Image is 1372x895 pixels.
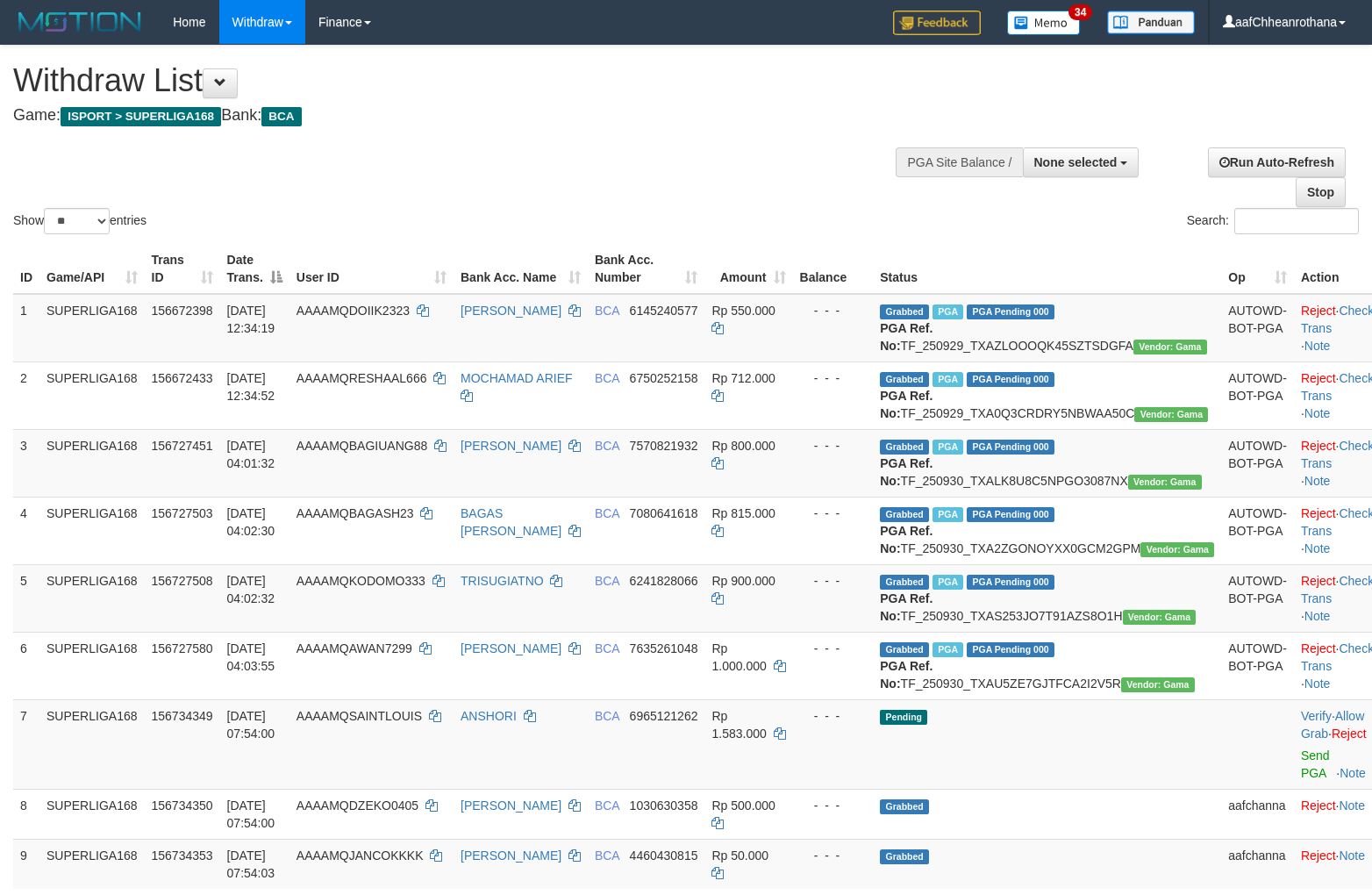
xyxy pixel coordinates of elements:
a: [PERSON_NAME] [461,848,561,863]
a: Note [1304,339,1331,353]
span: Grabbed [880,642,929,657]
span: BCA [595,439,619,453]
span: PGA Pending [967,642,1054,657]
span: Copy 7635261048 to clipboard [630,641,698,655]
label: Show entries [13,208,146,234]
span: Vendor URL: https://trx31.1velocity.biz [1121,677,1195,692]
span: Marked by aafsoycanthlai [933,304,963,319]
span: [DATE] 04:02:32 [227,574,275,605]
td: SUPERLIGA168 [39,362,145,429]
span: [DATE] 04:01:32 [227,439,275,470]
th: User ID: activate to sort column ascending [289,244,454,294]
a: Note [1304,541,1331,555]
span: BCA [595,709,619,723]
th: Op: activate to sort column ascending [1221,244,1294,294]
a: ANSHORI [461,709,517,723]
span: 156672398 [152,304,213,318]
th: ID [13,244,39,294]
img: Feedback.jpg [893,11,981,35]
a: Note [1304,406,1331,420]
input: Search: [1234,208,1359,234]
span: Rp 815.000 [711,506,775,520]
span: ISPORT > SUPERLIGA168 [61,107,221,126]
span: BCA [595,371,619,385]
span: Vendor URL: https://trx31.1velocity.biz [1133,340,1207,354]
div: - - - [800,437,867,455]
span: AAAAMQBAGASH23 [297,506,414,520]
a: Allow Grab [1301,709,1364,741]
div: - - - [800,572,867,590]
a: Note [1339,798,1365,813]
h1: Withdraw List [13,63,897,98]
th: Amount: activate to sort column ascending [704,244,792,294]
h4: Game: Bank: [13,107,897,125]
span: Rp 50.000 [711,848,768,863]
span: [DATE] 07:54:00 [227,709,275,741]
span: Vendor URL: https://trx31.1velocity.biz [1128,475,1202,490]
div: - - - [800,707,867,725]
span: Grabbed [880,372,929,387]
span: · [1301,709,1364,741]
a: Note [1340,766,1366,780]
b: PGA Ref. No: [880,456,933,488]
span: BCA [595,304,619,318]
td: aafchanna [1221,789,1294,839]
span: 156727580 [152,641,213,655]
th: Bank Acc. Number: activate to sort column ascending [588,244,705,294]
span: PGA Pending [967,507,1054,522]
span: 156734353 [152,848,213,863]
span: 156727508 [152,574,213,588]
span: [DATE] 07:54:00 [227,798,275,830]
span: 156734349 [152,709,213,723]
td: AUTOWD-BOT-PGA [1221,497,1294,564]
td: 8 [13,789,39,839]
a: Reject [1301,304,1336,318]
a: Reject [1301,371,1336,385]
a: [PERSON_NAME] [461,304,561,318]
b: PGA Ref. No: [880,524,933,555]
a: Reject [1301,439,1336,453]
td: SUPERLIGA168 [39,564,145,632]
select: Showentries [44,208,110,234]
b: PGA Ref. No: [880,591,933,623]
span: BCA [595,574,619,588]
span: Grabbed [880,304,929,319]
div: - - - [800,847,867,864]
td: SUPERLIGA168 [39,429,145,497]
span: Copy 6241828066 to clipboard [630,574,698,588]
span: 156734350 [152,798,213,813]
span: Grabbed [880,440,929,455]
span: Marked by aafchoeunmanni [933,575,963,590]
span: Rp 900.000 [711,574,775,588]
span: Marked by aafchoeunmanni [933,642,963,657]
span: Vendor URL: https://trx31.1velocity.biz [1123,610,1197,625]
a: [PERSON_NAME] [461,641,561,655]
td: AUTOWD-BOT-PGA [1221,564,1294,632]
td: 3 [13,429,39,497]
a: Reject [1301,848,1336,863]
span: [DATE] 12:34:19 [227,304,275,335]
span: BCA [261,107,301,126]
div: - - - [800,369,867,387]
span: None selected [1034,155,1118,169]
td: AUTOWD-BOT-PGA [1221,362,1294,429]
span: Pending [880,710,927,725]
td: SUPERLIGA168 [39,497,145,564]
a: [PERSON_NAME] [461,798,561,813]
b: PGA Ref. No: [880,321,933,353]
td: 9 [13,839,39,889]
div: - - - [800,505,867,522]
td: SUPERLIGA168 [39,699,145,789]
span: PGA Pending [967,575,1054,590]
td: SUPERLIGA168 [39,789,145,839]
img: MOTION_logo.png [13,9,146,35]
td: TF_250930_TXAU5ZE7GJTFCA2I2V5R [873,632,1221,699]
td: AUTOWD-BOT-PGA [1221,632,1294,699]
label: Search: [1187,208,1359,234]
span: Rp 1.583.000 [711,709,766,741]
span: 156727451 [152,439,213,453]
span: AAAAMQKODOMO333 [297,574,425,588]
td: TF_250929_TXA0Q3CRDRY5NBWAA50C [873,362,1221,429]
span: Rp 800.000 [711,439,775,453]
span: AAAAMQAWAN7299 [297,641,412,655]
